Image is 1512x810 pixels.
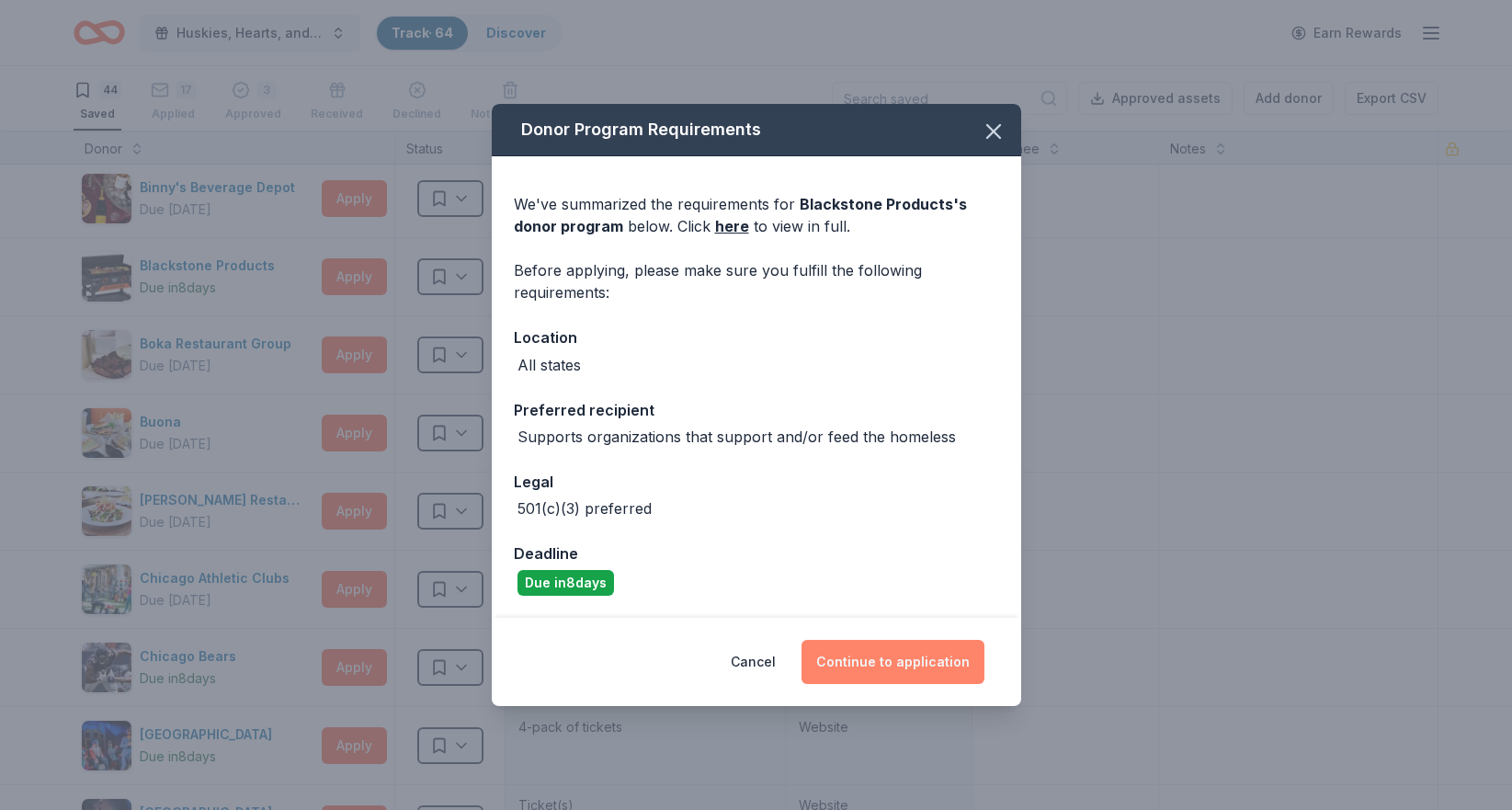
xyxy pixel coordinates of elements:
div: All states [517,354,581,376]
a: here [715,215,749,237]
div: We've summarized the requirements for below. Click to view in full. [514,193,999,237]
div: Deadline [514,542,999,565]
div: Location [514,325,999,349]
div: Legal [514,470,999,494]
div: 501(c)(3) preferred [517,497,652,519]
button: Cancel [731,640,776,684]
div: Donor Program Requirements [492,104,1021,156]
div: Before applying, please make sure you fulfill the following requirements: [514,259,999,303]
div: Supports organizations that support and/or feed the homeless [517,426,956,448]
div: Due in 8 days [517,570,614,596]
button: Continue to application [801,640,984,684]
div: Preferred recipient [514,398,999,422]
